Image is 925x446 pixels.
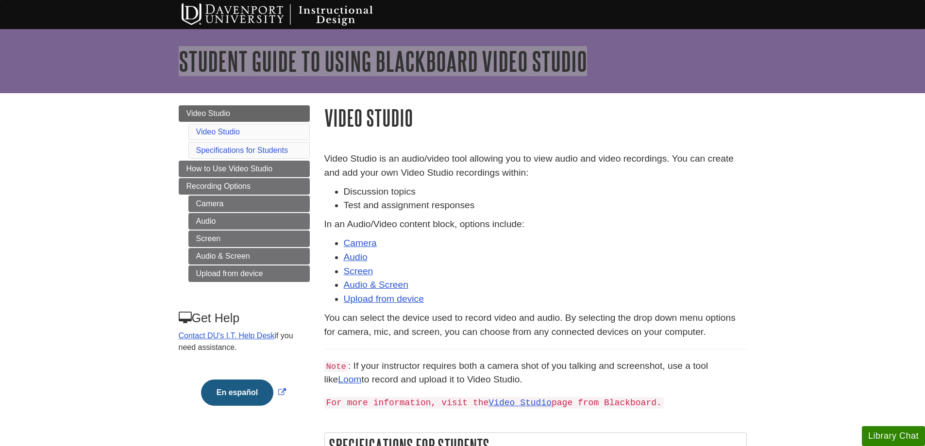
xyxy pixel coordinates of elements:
code: Note [324,361,348,372]
a: Link opens in new window [199,388,288,396]
a: Upload from device [344,294,424,304]
img: Davenport University Instructional Design [174,2,407,27]
a: Contact DU's I.T. Help Desk [179,331,275,340]
a: Video Studio [488,398,552,408]
li: Test and assignment responses [344,198,747,213]
button: Library Chat [862,426,925,446]
li: Discussion topics [344,185,747,199]
h3: Get Help [179,311,309,325]
button: En español [201,380,273,406]
a: Audio & Screen [344,280,408,290]
div: Guide Page Menu [179,105,310,422]
h1: Video Studio [324,105,747,130]
p: You can select the device used to record video and audio. By selecting the drop down menu options... [324,311,747,339]
code: For more information, visit the page from Blackboard. [324,397,664,409]
a: Camera [188,196,310,212]
p: : If your instructor requires both a camera shot of you talking and screenshot, use a tool like t... [324,359,747,387]
a: Recording Options [179,178,310,195]
a: Video Studio [196,128,240,136]
p: In an Audio/Video content block, options include: [324,217,747,231]
a: Audio [188,213,310,230]
a: Camera [344,238,377,248]
span: Video Studio [186,109,230,117]
a: Specifications for Students [196,146,288,154]
span: Recording Options [186,182,251,190]
a: Student Guide to Using Blackboard Video Studio [179,46,587,76]
a: Screen [344,266,373,276]
a: Video Studio [179,105,310,122]
a: Loom [338,374,361,384]
p: if you need assistance. [179,330,309,353]
a: Audio & Screen [188,248,310,264]
a: How to Use Video Studio [179,161,310,177]
a: Upload from device [188,265,310,282]
a: Audio [344,252,368,262]
span: How to Use Video Studio [186,165,273,173]
p: Video Studio is an audio/video tool allowing you to view audio and video recordings. You can crea... [324,152,747,180]
a: Screen [188,231,310,247]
